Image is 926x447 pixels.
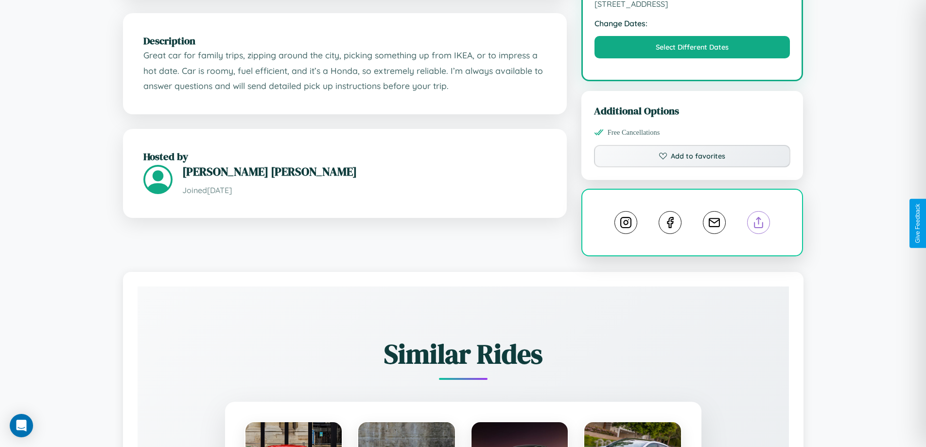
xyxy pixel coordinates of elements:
[594,104,791,118] h3: Additional Options
[914,204,921,243] div: Give Feedback
[594,145,791,167] button: Add to favorites
[594,36,790,58] button: Select Different Dates
[594,18,790,28] strong: Change Dates:
[143,34,546,48] h2: Description
[143,48,546,94] p: Great car for family trips, zipping around the city, picking something up from IKEA, or to impres...
[10,414,33,437] div: Open Intercom Messenger
[182,163,546,179] h3: [PERSON_NAME] [PERSON_NAME]
[143,149,546,163] h2: Hosted by
[608,128,660,137] span: Free Cancellations
[172,335,755,373] h2: Similar Rides
[182,183,546,197] p: Joined [DATE]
